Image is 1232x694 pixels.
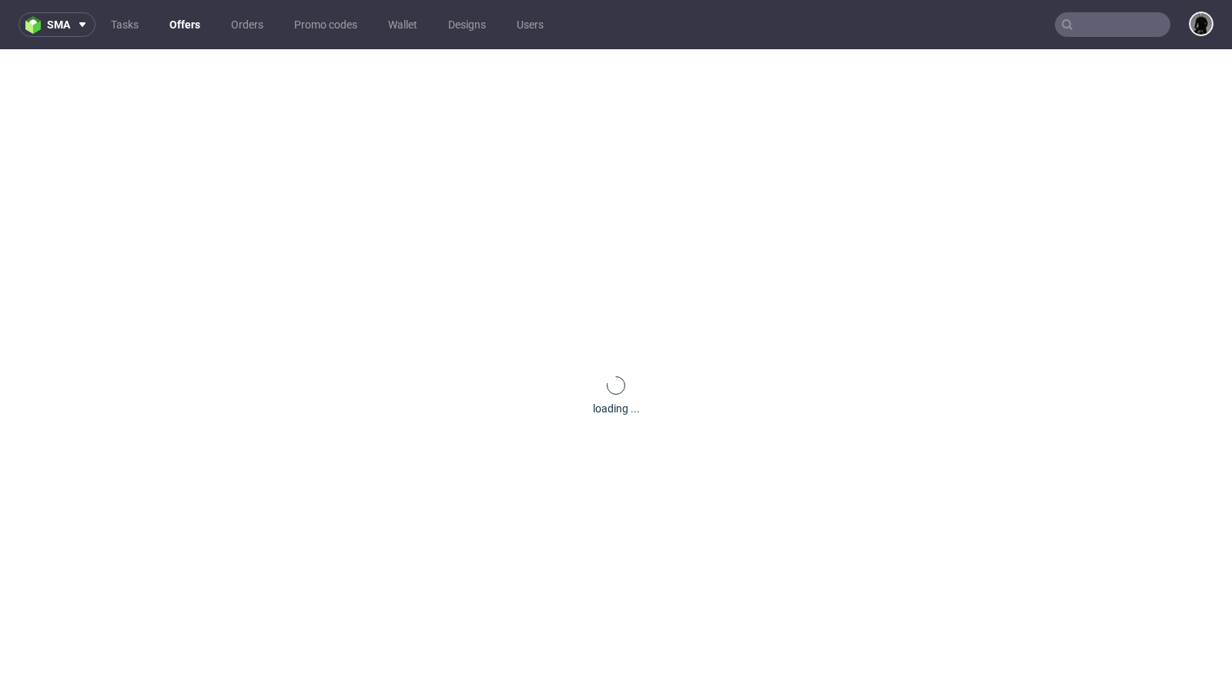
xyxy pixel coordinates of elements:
img: Dawid Urbanowicz [1190,13,1212,35]
img: logo [25,16,47,34]
a: Tasks [102,12,148,37]
a: Offers [160,12,209,37]
div: loading ... [593,401,640,416]
a: Orders [222,12,273,37]
a: Promo codes [285,12,367,37]
button: sma [18,12,95,37]
span: sma [47,19,70,30]
a: Designs [439,12,495,37]
a: Wallet [379,12,427,37]
a: Users [507,12,553,37]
